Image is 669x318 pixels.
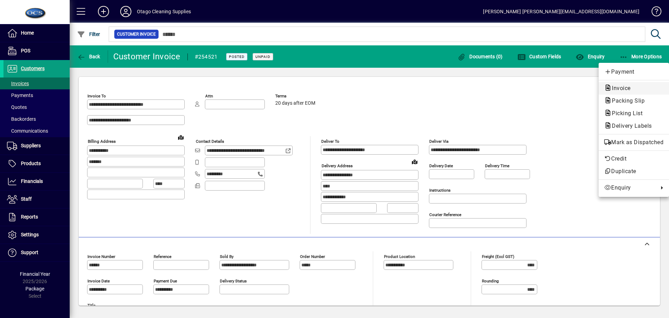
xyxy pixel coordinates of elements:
[604,138,663,147] span: Mark as Dispatched
[604,184,655,192] span: Enquiry
[604,167,663,176] span: Duplicate
[604,155,663,163] span: Credit
[604,85,634,91] span: Invoice
[604,68,663,76] span: Payment
[599,66,669,78] button: Add customer payment
[604,97,648,104] span: Packing Slip
[604,110,646,117] span: Picking List
[604,123,655,129] span: Delivery Labels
